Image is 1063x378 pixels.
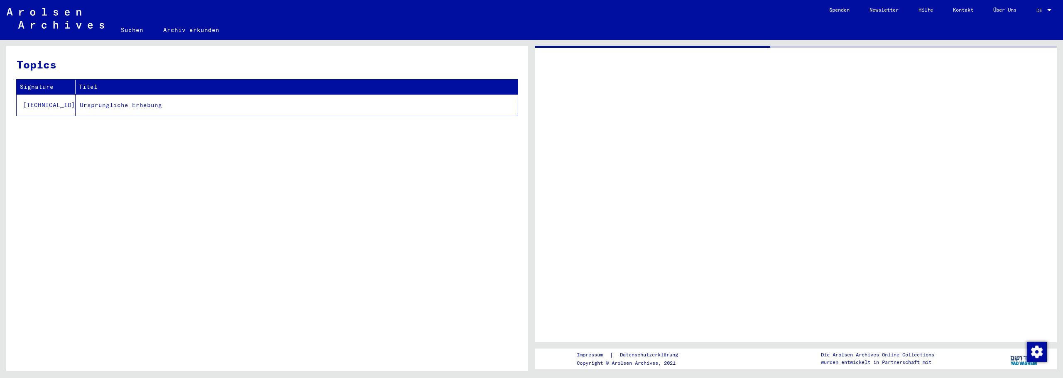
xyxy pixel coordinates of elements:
[76,94,518,116] td: Ursprüngliche Erhebung
[17,80,76,94] th: Signature
[1026,341,1046,361] div: Zustimmung ändern
[821,358,934,366] p: wurden entwickelt in Partnerschaft mit
[111,20,153,40] a: Suchen
[17,94,76,116] td: [TECHNICAL_ID]
[7,8,104,29] img: Arolsen_neg.svg
[153,20,229,40] a: Archiv erkunden
[1027,342,1047,362] img: Zustimmung ändern
[577,351,688,359] div: |
[613,351,688,359] a: Datenschutzerklärung
[821,351,934,358] p: Die Arolsen Archives Online-Collections
[1009,348,1040,369] img: yv_logo.png
[577,351,610,359] a: Impressum
[1036,7,1046,13] span: DE
[17,56,517,73] h3: Topics
[577,359,688,367] p: Copyright © Arolsen Archives, 2021
[76,80,518,94] th: Titel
